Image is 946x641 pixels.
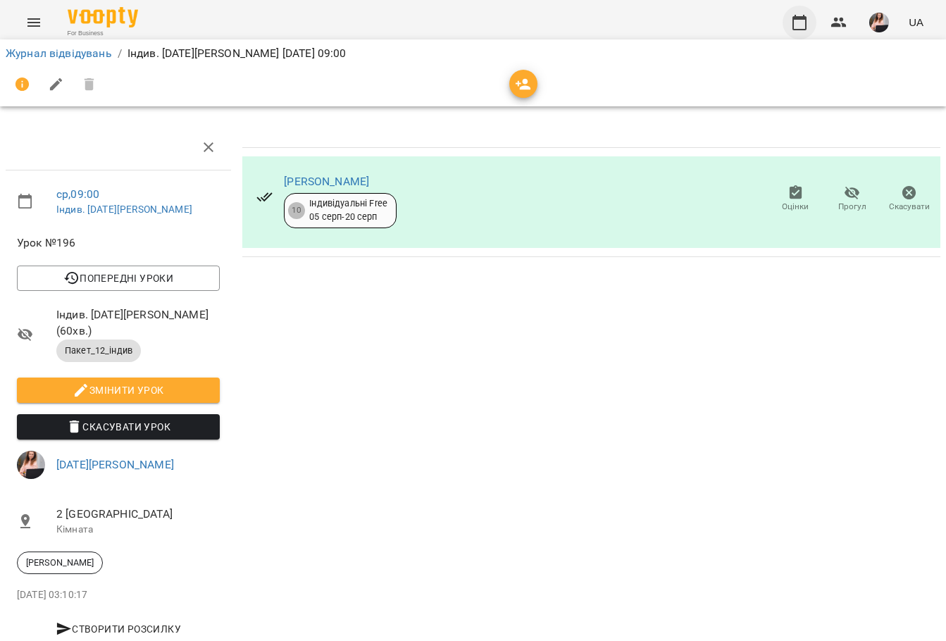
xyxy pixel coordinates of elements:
[6,46,112,60] a: Журнал відвідувань
[17,451,45,479] img: ee17c4d82a51a8e023162b2770f32a64.jpg
[909,15,923,30] span: UA
[17,378,220,403] button: Змінити урок
[68,29,138,38] span: For Business
[6,45,940,62] nav: breadcrumb
[56,344,141,357] span: Пакет_12_індив
[869,13,889,32] img: ee17c4d82a51a8e023162b2770f32a64.jpg
[889,201,930,213] span: Скасувати
[28,418,209,435] span: Скасувати Урок
[23,621,214,637] span: Створити розсилку
[56,306,220,340] span: Індив. [DATE][PERSON_NAME] ( 60 хв. )
[17,588,220,602] p: [DATE] 03:10:17
[127,45,347,62] p: Індив. [DATE][PERSON_NAME] [DATE] 09:00
[17,266,220,291] button: Попередні уроки
[17,6,51,39] button: Menu
[17,552,103,574] div: [PERSON_NAME]
[782,201,809,213] span: Оцінки
[880,180,938,219] button: Скасувати
[288,202,305,219] div: 10
[284,175,369,188] a: [PERSON_NAME]
[56,187,99,201] a: ср , 09:00
[903,9,929,35] button: UA
[18,556,102,569] span: [PERSON_NAME]
[838,201,866,213] span: Прогул
[17,235,220,251] span: Урок №196
[309,197,387,223] div: Індивідуальні Free 05 серп - 20 серп
[56,506,220,523] span: 2 [GEOGRAPHIC_DATA]
[824,180,881,219] button: Прогул
[28,382,209,399] span: Змінити урок
[28,270,209,287] span: Попередні уроки
[118,45,122,62] li: /
[68,7,138,27] img: Voopty Logo
[17,414,220,440] button: Скасувати Урок
[56,458,174,471] a: [DATE][PERSON_NAME]
[767,180,824,219] button: Оцінки
[56,523,220,537] p: Кімната
[56,204,192,215] a: Індив. [DATE][PERSON_NAME]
